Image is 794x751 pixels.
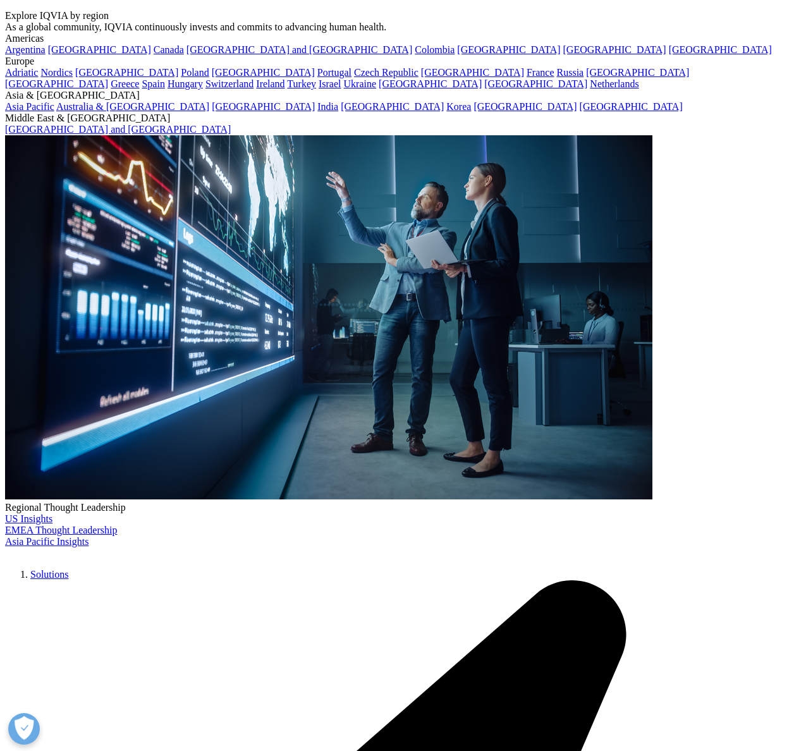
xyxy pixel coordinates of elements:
a: Canada [154,44,184,55]
a: US Insights [5,513,52,524]
a: Portugal [317,67,351,78]
a: [GEOGRAPHIC_DATA] [580,101,683,112]
a: Czech Republic [354,67,418,78]
div: Americas [5,33,789,44]
a: Russia [557,67,584,78]
a: Israel [319,78,341,89]
a: Poland [181,67,209,78]
div: Middle East & [GEOGRAPHIC_DATA] [5,113,789,124]
a: [GEOGRAPHIC_DATA] [484,78,587,89]
a: Asia Pacific [5,101,54,112]
div: Regional Thought Leadership [5,502,789,513]
a: Australia & [GEOGRAPHIC_DATA] [56,101,209,112]
a: [GEOGRAPHIC_DATA] [341,101,444,112]
a: [GEOGRAPHIC_DATA] [563,44,666,55]
a: Nordics [40,67,73,78]
a: India [317,101,338,112]
div: Explore IQVIA by region [5,10,789,21]
a: [GEOGRAPHIC_DATA] [379,78,482,89]
a: Spain [142,78,164,89]
a: Switzerland [205,78,253,89]
a: Ukraine [344,78,377,89]
a: Greece [111,78,139,89]
button: Open Preferences [8,713,40,745]
a: Solutions [30,569,68,580]
a: [GEOGRAPHIC_DATA] [212,67,315,78]
a: [GEOGRAPHIC_DATA] [457,44,560,55]
a: Hungary [168,78,203,89]
div: As a global community, IQVIA continuously invests and commits to advancing human health. [5,21,789,33]
a: Asia Pacific Insights [5,536,89,547]
a: Ireland [256,78,284,89]
a: Turkey [287,78,316,89]
a: EMEA Thought Leadership [5,525,117,535]
a: [GEOGRAPHIC_DATA] [48,44,151,55]
a: [GEOGRAPHIC_DATA] [473,101,577,112]
a: Argentina [5,44,46,55]
div: Asia & [GEOGRAPHIC_DATA] [5,90,789,101]
a: [GEOGRAPHIC_DATA] [669,44,772,55]
a: [GEOGRAPHIC_DATA] and [GEOGRAPHIC_DATA] [5,124,231,135]
a: France [527,67,554,78]
a: Netherlands [590,78,638,89]
a: [GEOGRAPHIC_DATA] [421,67,524,78]
a: Colombia [415,44,455,55]
a: [GEOGRAPHIC_DATA] and [GEOGRAPHIC_DATA] [186,44,412,55]
div: Europe [5,56,789,67]
img: 2093_analyzing-data-using-big-screen-display-and-laptop.png [5,135,652,499]
a: [GEOGRAPHIC_DATA] [75,67,178,78]
a: [GEOGRAPHIC_DATA] [5,78,108,89]
a: [GEOGRAPHIC_DATA] [212,101,315,112]
a: Korea [446,101,471,112]
a: [GEOGRAPHIC_DATA] [586,67,689,78]
a: Adriatic [5,67,38,78]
